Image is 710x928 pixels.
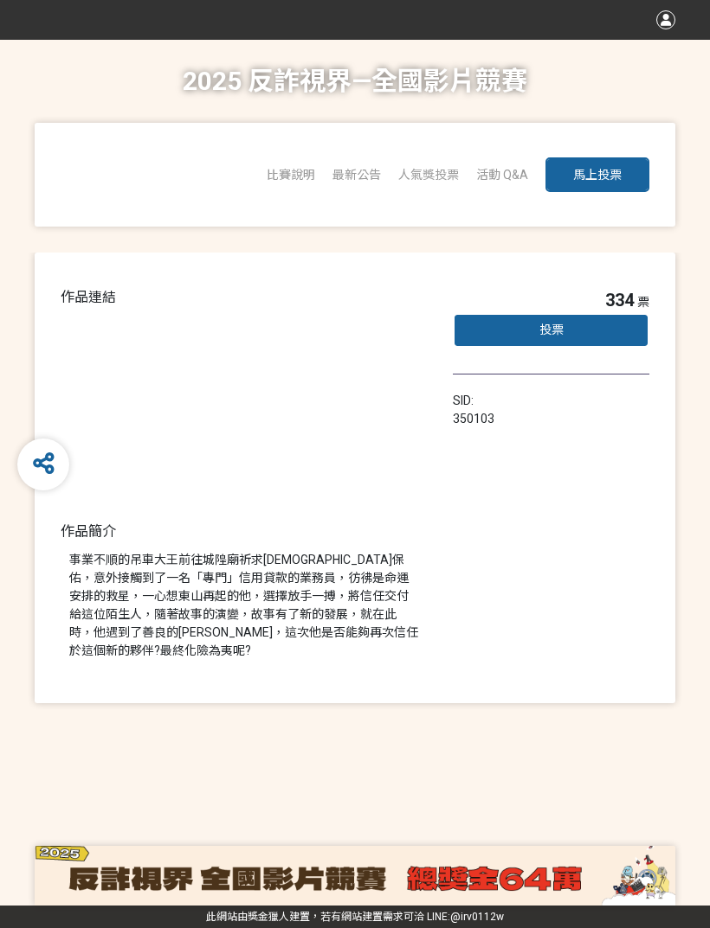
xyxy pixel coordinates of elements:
span: 可洽 LINE: [206,911,504,923]
span: SID: 350103 [453,394,494,426]
a: 比賽說明 [267,168,315,182]
a: 活動 Q&A [476,168,528,182]
a: @irv0112w [450,911,504,923]
a: 此網站由獎金獵人建置，若有網站建置需求 [206,911,403,923]
span: 作品簡介 [61,523,116,540]
a: 最新公告 [332,168,381,182]
span: 作品連結 [61,289,116,305]
span: 334 [605,290,634,310]
span: 人氣獎投票 [398,168,459,182]
iframe: IFrame Embed [499,392,585,409]
div: 事業不順的吊車大王前往城隍廟祈求[DEMOGRAPHIC_DATA]保佑，意外接觸到了一名「專門」信用貸款的業務員，彷彿是命運安排的救星，一心想東山再起的他，選擇放手一搏，將信任交付給這位陌生人... [69,551,418,660]
span: 馬上投票 [573,168,622,182]
img: d5dd58f8-aeb6-44fd-a984-c6eabd100919.png [35,846,675,906]
h1: 2025 反詐視界—全國影片競賽 [183,40,527,123]
button: 馬上投票 [545,157,649,192]
span: 票 [637,295,649,309]
span: 投票 [539,323,564,336]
